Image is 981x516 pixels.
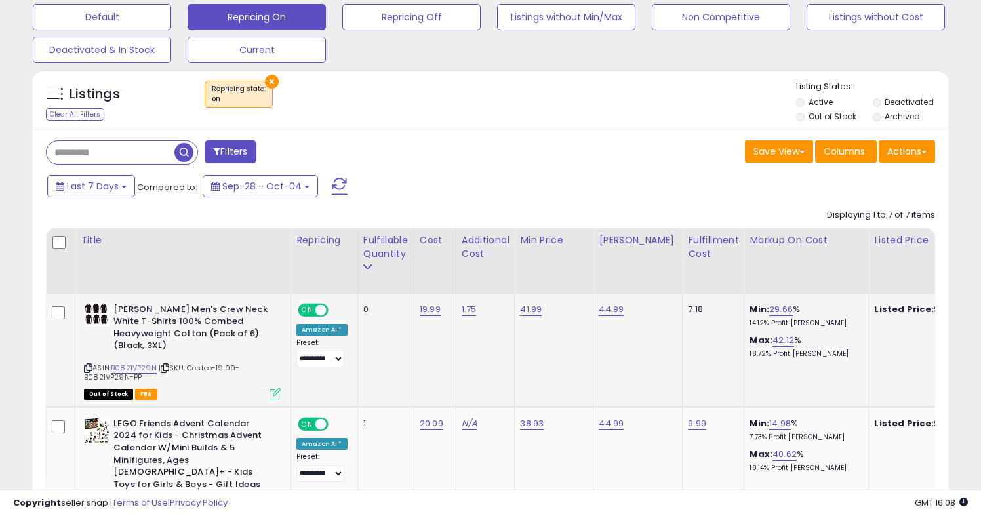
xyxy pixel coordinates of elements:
[915,496,968,509] span: 2025-10-12 16:08 GMT
[212,94,266,104] div: on
[750,319,858,328] p: 14.12% Profit [PERSON_NAME]
[462,233,510,261] div: Additional Cost
[420,303,441,316] a: 19.99
[81,233,285,247] div: Title
[599,303,624,316] a: 44.99
[497,4,635,30] button: Listings without Min/Max
[135,389,157,400] span: FBA
[84,304,110,326] img: 41HijiFyMcL._SL40_.jpg
[750,303,769,315] b: Min:
[296,233,352,247] div: Repricing
[750,349,858,359] p: 18.72% Profit [PERSON_NAME]
[520,303,542,316] a: 41.99
[827,209,935,222] div: Displaying 1 to 7 of 7 items
[46,108,104,121] div: Clear All Filters
[363,418,404,429] div: 1
[750,304,858,328] div: %
[296,324,348,336] div: Amazon AI *
[70,85,120,104] h5: Listings
[112,496,168,509] a: Terms of Use
[750,334,858,359] div: %
[462,417,477,430] a: N/A
[750,448,858,473] div: %
[809,111,856,122] label: Out of Stock
[111,363,157,374] a: B0821VP29N
[84,304,281,398] div: ASIN:
[84,418,110,444] img: 51hCN6-+DIL._SL40_.jpg
[807,4,945,30] button: Listings without Cost
[296,338,348,368] div: Preset:
[170,496,228,509] a: Privacy Policy
[772,334,794,347] a: 42.12
[815,140,877,163] button: Columns
[750,417,769,429] b: Min:
[745,140,813,163] button: Save View
[520,233,588,247] div: Min Price
[769,303,793,316] a: 29.66
[137,181,197,193] span: Compared to:
[688,233,738,261] div: Fulfillment Cost
[750,334,772,346] b: Max:
[13,497,228,509] div: seller snap | |
[363,304,404,315] div: 0
[205,140,256,163] button: Filters
[688,417,706,430] a: 9.99
[188,37,326,63] button: Current
[67,180,119,193] span: Last 7 Days
[33,4,171,30] button: Default
[885,96,934,108] label: Deactivated
[13,496,61,509] strong: Copyright
[874,417,934,429] b: Listed Price:
[212,84,266,104] span: Repricing state :
[299,418,315,429] span: ON
[599,233,677,247] div: [PERSON_NAME]
[462,303,477,316] a: 1.75
[750,448,772,460] b: Max:
[750,418,858,442] div: %
[84,363,239,382] span: | SKU: Costco-19.99-B0821VP29N-PP
[188,4,326,30] button: Repricing On
[744,228,869,294] th: The percentage added to the cost of goods (COGS) that forms the calculator for Min & Max prices.
[750,233,863,247] div: Markup on Cost
[796,81,948,93] p: Listing States:
[342,4,481,30] button: Repricing Off
[222,180,302,193] span: Sep-28 - Oct-04
[420,417,443,430] a: 20.09
[520,417,544,430] a: 38.93
[84,389,133,400] span: All listings that are currently out of stock and unavailable for purchase on Amazon
[772,448,797,461] a: 40.62
[327,418,348,429] span: OFF
[47,175,135,197] button: Last 7 Days
[203,175,318,197] button: Sep-28 - Oct-04
[879,140,935,163] button: Actions
[809,96,833,108] label: Active
[599,417,624,430] a: 44.99
[885,111,920,122] label: Archived
[363,233,409,261] div: Fulfillable Quantity
[750,464,858,473] p: 18.14% Profit [PERSON_NAME]
[769,417,791,430] a: 14.98
[750,433,858,442] p: 7.73% Profit [PERSON_NAME]
[296,452,348,482] div: Preset:
[420,233,450,247] div: Cost
[113,304,273,355] b: [PERSON_NAME] Men's Crew Neck White T-Shirts 100% Combed Heavyweight Cotton (Pack of 6) (Black, 3XL)
[113,418,273,506] b: LEGO Friends Advent Calendar 2024 for Kids - Christmas Advent Calendar W/Mini Builds & 5 Minifigu...
[874,303,934,315] b: Listed Price:
[299,304,315,315] span: ON
[824,145,865,158] span: Columns
[296,438,348,450] div: Amazon AI *
[652,4,790,30] button: Non Competitive
[265,75,279,89] button: ×
[33,37,171,63] button: Deactivated & In Stock
[688,304,734,315] div: 7.18
[327,304,348,315] span: OFF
